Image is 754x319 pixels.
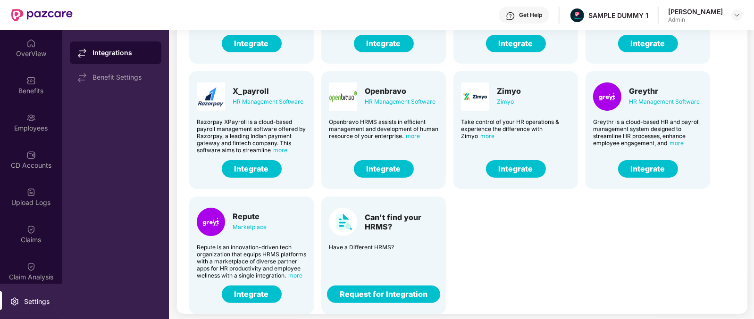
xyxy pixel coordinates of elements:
div: Razorpay XPayroll is a cloud-based payroll management software offered by Razorpay, a leading Ind... [197,118,306,154]
div: Have a Different HRMS? [329,244,438,251]
div: Openbravo [365,86,436,96]
img: svg+xml;base64,PHN2ZyBpZD0iSGVscC0zMngzMiIgeG1sbnM9Imh0dHA6Ly93d3cudzMub3JnLzIwMDAvc3ZnIiB3aWR0aD... [506,11,515,21]
img: svg+xml;base64,PHN2ZyB4bWxucz0iaHR0cDovL3d3dy53My5vcmcvMjAwMC9zdmciIHdpZHRoPSIxNy44MzIiIGhlaWdodD... [77,73,87,82]
div: X_payroll [233,86,303,96]
button: Request for Integration [327,286,440,303]
img: Card Logo [593,82,621,111]
img: Card Logo [461,82,489,111]
img: svg+xml;base64,PHN2ZyBpZD0iRW1wbG95ZWVzIiB4bWxucz0iaHR0cDovL3d3dy53My5vcmcvMjAwMC9zdmciIHdpZHRoPS... [26,113,36,123]
img: Card Logo [329,208,357,236]
div: [PERSON_NAME] [668,7,723,16]
div: Can't find your HRMS? [365,213,438,231]
img: svg+xml;base64,PHN2ZyBpZD0iQ2xhaW0iIHhtbG5zPSJodHRwOi8vd3d3LnczLm9yZy8yMDAwL3N2ZyIgd2lkdGg9IjIwIi... [26,225,36,234]
div: HR Management Software [365,97,436,107]
div: Settings [21,297,52,306]
button: Integrate [222,35,282,52]
img: Card Logo [329,82,357,111]
img: Card Logo [197,208,225,236]
img: svg+xml;base64,PHN2ZyBpZD0iRHJvcGRvd24tMzJ4MzIiIHhtbG5zPSJodHRwOi8vd3d3LnczLm9yZy8yMDAwL3N2ZyIgd2... [733,11,741,19]
div: HR Management Software [233,97,303,107]
div: Zimyo [497,86,521,96]
button: Integrate [618,35,678,52]
div: Greythr [629,86,700,96]
span: more [670,139,684,147]
span: more [480,132,494,139]
div: Repute [233,212,267,221]
div: Benefit Settings [92,74,154,81]
span: more [273,147,287,154]
img: svg+xml;base64,PHN2ZyB4bWxucz0iaHR0cDovL3d3dy53My5vcmcvMjAwMC9zdmciIHdpZHRoPSIxNy44MzIiIGhlaWdodD... [77,49,87,58]
img: svg+xml;base64,PHN2ZyBpZD0iQmVuZWZpdHMiIHhtbG5zPSJodHRwOi8vd3d3LnczLm9yZy8yMDAwL3N2ZyIgd2lkdGg9Ij... [26,76,36,85]
div: Get Help [519,11,542,19]
div: SAMPLE DUMMY 1 [588,11,648,20]
img: Pazcare_Alternative_logo-01-01.png [570,8,584,22]
button: Integrate [354,160,414,178]
button: Integrate [486,160,546,178]
img: svg+xml;base64,PHN2ZyBpZD0iVXBsb2FkX0xvZ3MiIGRhdGEtbmFtZT0iVXBsb2FkIExvZ3MiIHhtbG5zPSJodHRwOi8vd3... [26,188,36,197]
img: New Pazcare Logo [11,9,73,21]
span: more [406,132,420,139]
div: Integrations [92,48,154,57]
img: svg+xml;base64,PHN2ZyBpZD0iU2V0dGluZy0yMHgyMCIgeG1sbnM9Imh0dHA6Ly93d3cudzMub3JnLzIwMDAvc3ZnIiB3aW... [10,297,19,306]
button: Integrate [618,160,678,178]
button: Integrate [354,35,414,52]
div: Openbravo HRMS assists in efficient management and development of human resource of your enterprise. [329,118,438,139]
img: svg+xml;base64,PHN2ZyBpZD0iSG9tZSIgeG1sbnM9Imh0dHA6Ly93d3cudzMub3JnLzIwMDAvc3ZnIiB3aWR0aD0iMjAiIG... [26,39,36,48]
div: Greythr is a cloud-based HR and payroll management system designed to streamline HR processes, en... [593,118,703,147]
div: Zimyo [497,97,521,107]
img: svg+xml;base64,PHN2ZyBpZD0iQ2xhaW0iIHhtbG5zPSJodHRwOi8vd3d3LnczLm9yZy8yMDAwL3N2ZyIgd2lkdGg9IjIwIi... [26,262,36,271]
button: Integrate [486,35,546,52]
img: Card Logo [197,82,225,111]
div: Take control of your HR operations & experience the difference with Zimyo [461,118,570,139]
div: Admin [668,16,723,24]
button: Integrate [222,286,282,303]
div: HR Management Software [629,97,700,107]
div: Repute is an innovation-driven tech organization that equips HRMS platforms with a marketplace of... [197,244,306,279]
span: more [288,272,302,279]
div: Marketplace [233,222,267,232]
button: Integrate [222,160,282,178]
img: svg+xml;base64,PHN2ZyBpZD0iQ0RfQWNjb3VudHMiIGRhdGEtbmFtZT0iQ0QgQWNjb3VudHMiIHhtbG5zPSJodHRwOi8vd3... [26,150,36,160]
